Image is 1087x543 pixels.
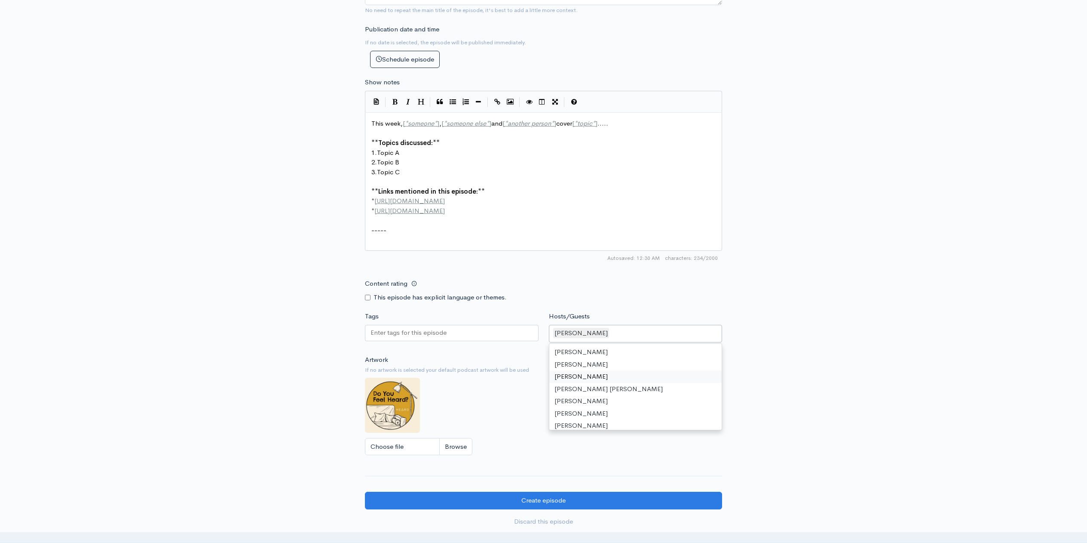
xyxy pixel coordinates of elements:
span: [ [441,119,444,127]
input: Enter tags for this episode [370,328,448,338]
div: [PERSON_NAME] [553,328,609,339]
span: someone [408,119,434,127]
label: Tags [365,312,379,321]
a: Discard this episode [365,513,722,531]
small: No need to repeat the main title of the episode, it's best to add a little more context. [365,6,578,14]
span: ----- [371,226,386,234]
label: This episode has explicit language or themes. [374,293,507,302]
span: 2. [371,158,377,166]
span: ] [489,119,491,127]
button: Toggle Side by Side [536,96,548,108]
button: Quote [433,96,446,108]
button: Markdown Guide [567,96,580,108]
button: Insert Horizontal Line [472,96,485,108]
span: ] [437,119,439,127]
span: someone else [447,119,486,127]
span: Topic B [377,158,399,166]
button: Toggle Fullscreen [548,96,561,108]
button: Insert Show Notes Template [370,95,383,108]
label: Artwork [365,355,388,365]
div: [PERSON_NAME] [549,370,722,383]
small: If no artwork is selected your default podcast artwork will be used [365,366,722,374]
span: topic [577,119,592,127]
span: Links mentioned in this episode: [378,187,478,195]
button: Numbered List [459,96,472,108]
div: [PERSON_NAME] [549,407,722,420]
span: [URL][DOMAIN_NAME] [374,197,445,205]
span: ] [595,119,597,127]
button: Italic [401,96,414,108]
span: [ [502,119,505,127]
label: Show notes [365,77,400,87]
span: Topic A [377,148,399,157]
button: Create Link [491,96,504,108]
button: Schedule episode [370,51,440,68]
i: | [430,97,431,107]
span: [ [572,119,574,127]
button: Heading [414,96,427,108]
i: | [519,97,520,107]
span: 3. [371,168,377,176]
span: ] [554,119,556,127]
span: [URL][DOMAIN_NAME] [374,207,445,215]
button: Bold [389,96,401,108]
i: | [385,97,386,107]
span: another person [508,119,551,127]
button: Toggle Preview [523,96,536,108]
small: If no date is selected, the episode will be published immediately. [365,39,526,46]
span: Autosaved: 12:30 AM [607,254,660,262]
i: | [564,97,565,107]
label: Hosts/Guests [549,312,590,321]
span: 1. [371,148,377,157]
div: [PERSON_NAME] [549,358,722,371]
span: This week, , and cover ..... [371,119,608,127]
label: Content rating [365,275,407,293]
span: [ [403,119,405,127]
span: 234/2000 [665,254,718,262]
span: Topic C [377,168,400,176]
div: [PERSON_NAME] [549,395,722,407]
div: [PERSON_NAME] [549,346,722,358]
label: Publication date and time [365,25,439,34]
button: Insert Image [504,96,517,108]
span: Topics discussed: [378,139,433,147]
button: Generic List [446,96,459,108]
div: [PERSON_NAME] [PERSON_NAME] [549,383,722,395]
input: Create episode [365,492,722,509]
div: [PERSON_NAME] [549,420,722,432]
